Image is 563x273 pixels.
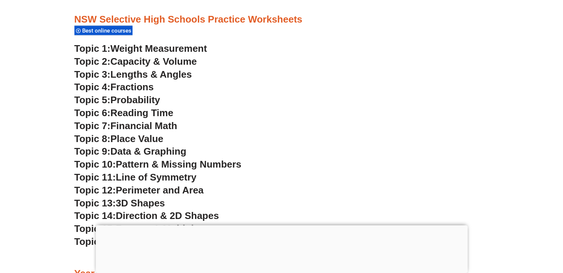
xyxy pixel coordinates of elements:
a: Topic 13:3D Shapes [74,198,165,209]
span: Topic 5: [74,94,111,105]
span: Financial Math [110,120,177,131]
span: Factors & Multiples [116,223,205,234]
a: Topic 10:Pattern & Missing Numbers [74,159,241,170]
span: Topic 13: [74,198,116,209]
a: Topic 3:Lengths & Angles [74,69,192,80]
span: Topic 6: [74,107,111,118]
span: Topic 1: [74,43,111,54]
span: Topic 9: [74,146,111,157]
span: Topic 3: [74,69,111,80]
a: Topic 14:Direction & 2D Shapes [74,210,219,221]
span: Topic 4: [74,81,111,92]
span: Topic 2: [74,56,111,67]
span: Topic 10: [74,159,116,170]
a: Topic 15:Factors & Multiples [74,223,205,234]
span: Topic 15: [74,223,116,234]
span: Topic 16: [74,236,116,247]
span: Fractions [110,81,154,92]
span: Topic 12: [74,185,116,196]
span: Data & Graphing [110,146,186,157]
a: Topic 7:Financial Math [74,120,177,131]
div: Best online courses [74,26,133,36]
span: Probability [110,94,160,105]
span: Best online courses [82,27,134,34]
a: Topic 1:Weight Measurement [74,43,207,54]
a: Topic 6:Reading Time [74,107,174,118]
iframe: Chat Widget [440,190,563,273]
span: Perimeter and Area [116,185,204,196]
span: Topic 7: [74,120,111,131]
h3: NSW Selective High Schools Practice Worksheets [74,13,489,26]
span: Direction & 2D Shapes [116,210,219,221]
a: Topic 2:Capacity & Volume [74,56,197,67]
span: Weight Measurement [110,43,207,54]
span: Topic 11: [74,172,116,183]
a: Topic 5:Probability [74,94,160,105]
span: Pattern & Missing Numbers [116,159,241,170]
a: Topic 12:Perimeter and Area [74,185,204,196]
span: Reading Time [110,107,173,118]
span: Topic 8: [74,133,111,144]
span: Topic 14: [74,210,116,221]
a: Topic 8:Place Value [74,133,164,144]
a: Topic 9:Data & Graphing [74,146,187,157]
span: Place Value [110,133,163,144]
a: Topic 11:Line of Symmetry [74,172,197,183]
span: Capacity & Volume [110,56,197,67]
span: Lengths & Angles [110,69,192,80]
span: Line of Symmetry [116,172,197,183]
a: Topic 4:Fractions [74,81,154,92]
a: Topic 16:Working with Numbers [74,236,221,247]
iframe: Advertisement [95,225,468,271]
span: 3D Shapes [116,198,165,209]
